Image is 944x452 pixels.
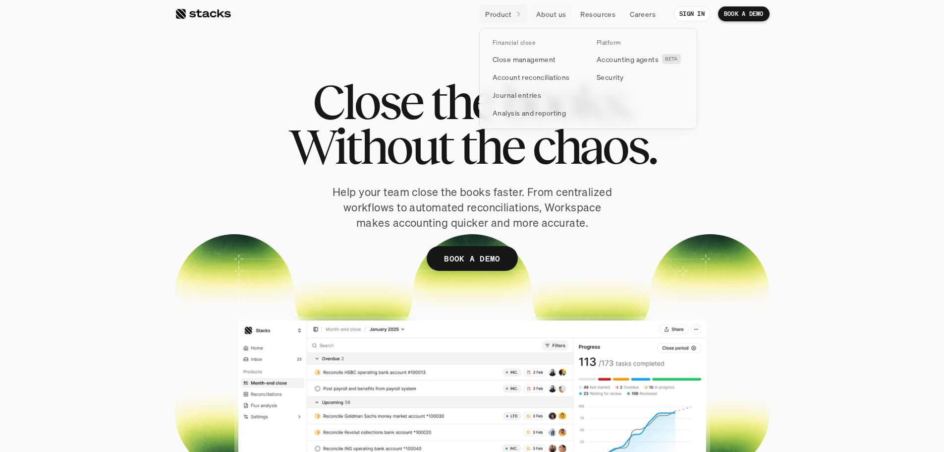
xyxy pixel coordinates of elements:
a: Journal entries [487,86,586,104]
p: Account reconciliations [493,72,570,82]
p: Platform [597,39,621,46]
a: SIGN IN [673,6,711,21]
a: About us [530,5,572,23]
p: Accounting agents [597,54,659,65]
p: Journal entries [493,90,541,100]
p: BOOK A DEMO [444,252,500,266]
a: Security [591,68,690,86]
p: About us [536,9,566,19]
p: Resources [580,9,615,19]
h2: BETA [665,56,678,62]
p: Help your team close the books faster. From centralized workflows to automated reconciliations, W... [329,185,616,230]
span: the [460,124,524,169]
p: BOOK A DEMO [724,10,764,17]
a: Privacy Policy [117,189,161,196]
a: BOOK A DEMO [427,246,518,271]
a: Analysis and reporting [487,104,586,122]
p: Financial close [493,39,535,46]
p: Close management [493,54,556,65]
a: BOOK A DEMO [718,6,770,21]
a: Careers [624,5,662,23]
p: Security [597,72,623,82]
a: Accounting agentsBETA [591,50,690,68]
span: Without [288,124,452,169]
p: Analysis and reporting [493,108,566,118]
p: Product [485,9,511,19]
p: SIGN IN [679,10,705,17]
span: chaos. [532,124,656,169]
span: the [430,79,494,124]
a: Account reconciliations [487,68,586,86]
span: Close [312,79,422,124]
a: Close management [487,50,586,68]
a: Resources [574,5,621,23]
p: Careers [630,9,656,19]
